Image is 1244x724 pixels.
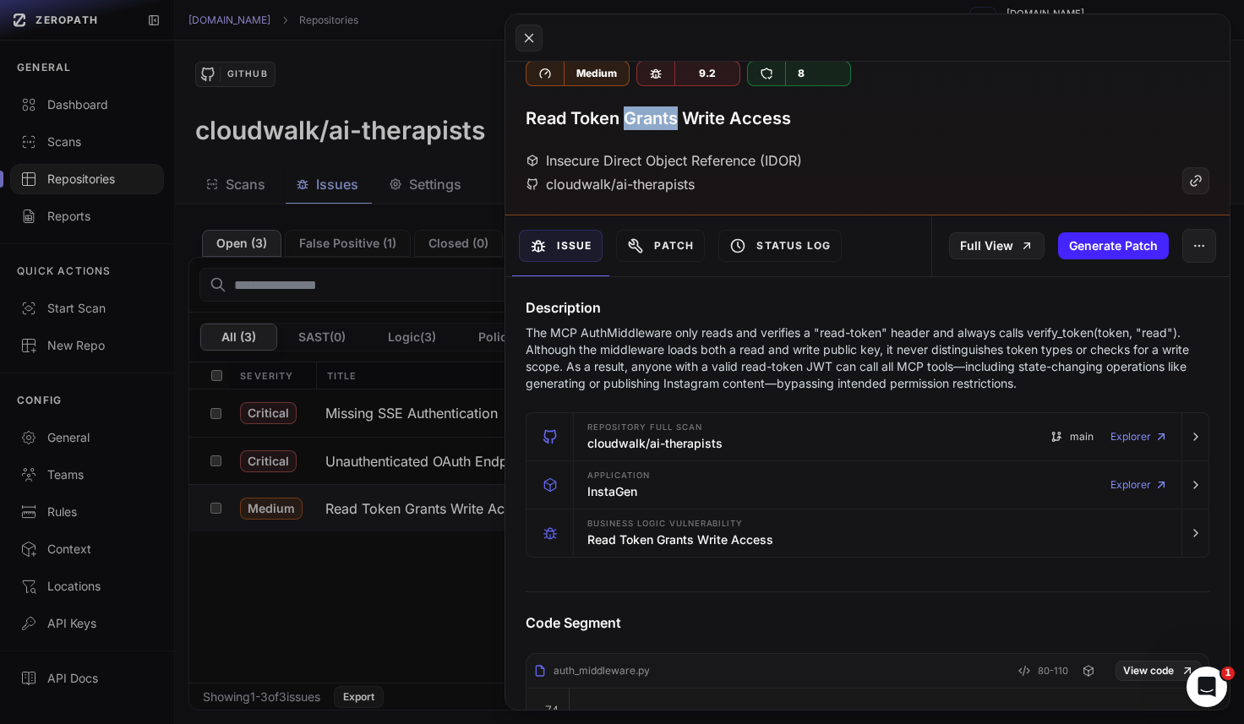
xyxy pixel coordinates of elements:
h4: Description [526,297,1209,318]
button: Generate Patch [1058,232,1169,259]
h3: cloudwalk/ai-therapists [587,435,723,452]
h3: InstaGen [587,483,637,500]
iframe: Intercom live chat [1187,667,1227,707]
span: Application [587,471,650,480]
button: Repository Full scan cloudwalk/ai-therapists main Explorer [527,413,1209,460]
span: main [1070,430,1094,444]
button: Status Log [718,230,842,262]
span: 1 [1221,667,1235,680]
p: The MCP AuthMiddleware only reads and verifies a "read-token" header and always calls verify_toke... [526,324,1209,392]
h4: Code Segment [526,612,1209,633]
div: auth_middleware.py [533,664,650,678]
button: Application InstaGen Explorer [527,461,1209,509]
a: View code [1116,661,1202,681]
h3: Read Token Grants Write Access [587,531,773,548]
span: Business Logic Vulnerability [587,520,743,528]
code: 74 [545,702,559,717]
a: Explorer [1110,420,1168,454]
a: Full View [949,232,1045,259]
button: Business Logic Vulnerability Read Token Grants Write Access [527,509,1209,557]
span: 80-110 [1038,661,1068,681]
a: Explorer [1110,468,1168,502]
button: Issue [519,230,603,262]
button: Patch [616,230,705,262]
span: Repository Full scan [587,423,701,432]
